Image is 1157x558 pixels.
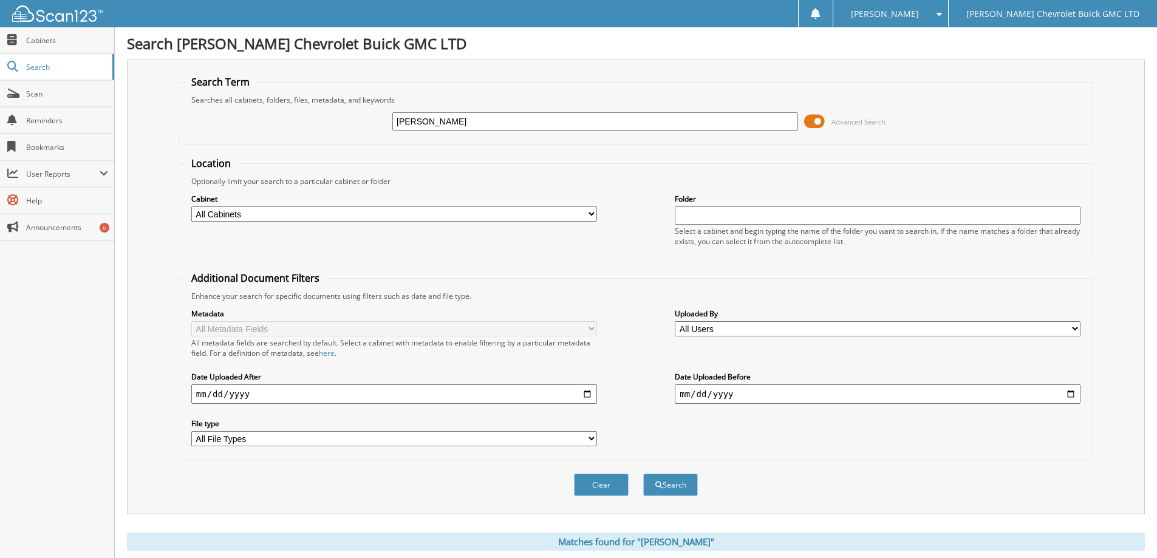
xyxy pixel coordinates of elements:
span: Help [26,196,108,206]
label: Date Uploaded After [191,372,597,382]
span: Cabinets [26,35,108,46]
legend: Additional Document Filters [185,271,326,285]
label: Cabinet [191,194,597,204]
span: Reminders [26,115,108,126]
label: Metadata [191,308,597,319]
div: 6 [100,223,109,233]
span: Search [26,62,106,72]
span: Scan [26,89,108,99]
span: [PERSON_NAME] [851,10,919,18]
div: All metadata fields are searched by default. Select a cabinet with metadata to enable filtering b... [191,338,597,358]
div: Matches found for "[PERSON_NAME]" [127,532,1145,551]
span: Advanced Search [831,117,886,126]
img: scan123-logo-white.svg [12,5,103,22]
legend: Search Term [185,75,256,89]
span: Bookmarks [26,142,108,152]
input: start [191,384,597,404]
a: here [319,348,335,358]
span: Announcements [26,222,108,233]
div: Optionally limit your search to a particular cabinet or folder [185,176,1087,186]
legend: Location [185,157,237,170]
label: File type [191,418,597,429]
button: Clear [574,474,629,496]
input: end [675,384,1080,404]
h1: Search [PERSON_NAME] Chevrolet Buick GMC LTD [127,33,1145,53]
button: Search [643,474,698,496]
label: Folder [675,194,1080,204]
div: Searches all cabinets, folders, files, metadata, and keywords [185,95,1087,105]
div: Select a cabinet and begin typing the name of the folder you want to search in. If the name match... [675,226,1080,247]
label: Uploaded By [675,308,1080,319]
div: Enhance your search for specific documents using filters such as date and file type. [185,291,1087,301]
label: Date Uploaded Before [675,372,1080,382]
span: [PERSON_NAME] Chevrolet Buick GMC LTD [966,10,1139,18]
span: User Reports [26,169,100,179]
